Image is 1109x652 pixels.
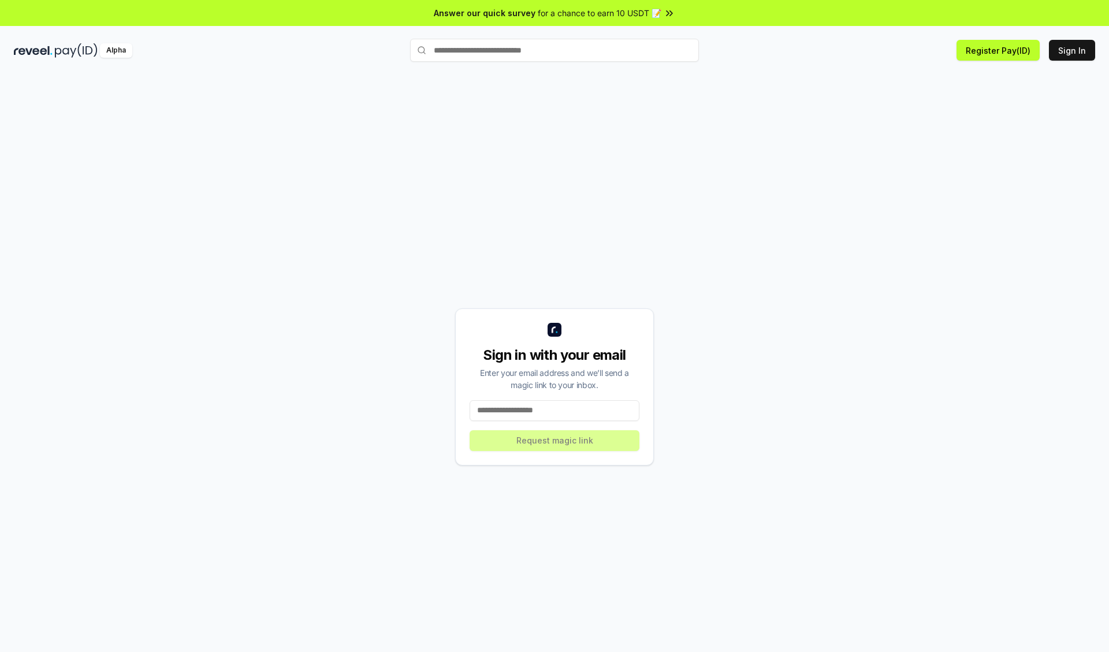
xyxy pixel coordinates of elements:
button: Sign In [1049,40,1095,61]
span: Answer our quick survey [434,7,535,19]
div: Enter your email address and we’ll send a magic link to your inbox. [470,367,639,391]
div: Alpha [100,43,132,58]
img: reveel_dark [14,43,53,58]
button: Register Pay(ID) [957,40,1040,61]
div: Sign in with your email [470,346,639,364]
img: logo_small [548,323,561,337]
img: pay_id [55,43,98,58]
span: for a chance to earn 10 USDT 📝 [538,7,661,19]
